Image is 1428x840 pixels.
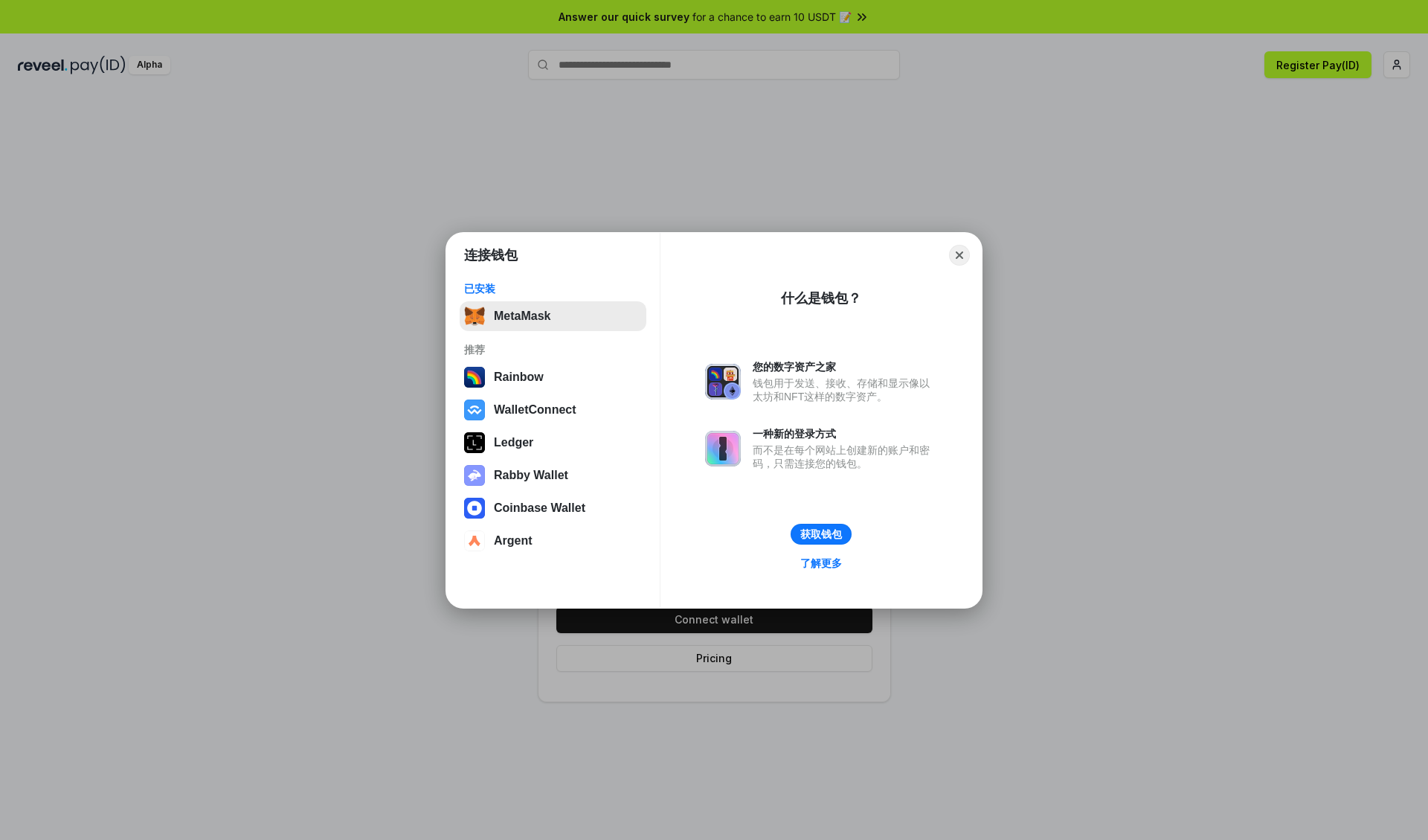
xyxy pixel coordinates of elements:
[705,431,741,467] img: svg+xml,%3Csvg%20xmlns%3D%22http%3A%2F%2Fwww.w3.org%2F2000%2Fsvg%22%20fill%3D%22none%22%20viewBox...
[781,289,861,307] div: 什么是钱包？
[494,310,550,323] div: MetaMask
[464,306,485,327] img: svg+xml,%3Csvg%20fill%3D%22none%22%20height%3D%2233%22%20viewBox%3D%220%200%2035%2033%22%20width%...
[753,427,937,440] div: 一种新的登录方式
[460,461,646,490] button: Rabby Wallet
[800,557,842,570] div: 了解更多
[464,400,485,420] img: svg+xml,%3Csvg%20width%3D%2228%22%20height%3D%2228%22%20viewBox%3D%220%200%2028%2028%22%20fill%3D...
[753,360,937,373] div: 您的数字资产之家
[460,395,646,425] button: WalletConnect
[753,376,937,403] div: 钱包用于发送、接收、存储和显示像以太坊和NFT这样的数字资产。
[494,403,576,417] div: WalletConnect
[494,534,533,548] div: Argent
[464,530,485,551] img: svg+xml,%3Csvg%20width%3D%2228%22%20height%3D%2228%22%20viewBox%3D%220%200%2028%2028%22%20fill%3D...
[753,443,937,470] div: 而不是在每个网站上创建新的账户和密码，只需连接您的钱包。
[460,493,646,523] button: Coinbase Wallet
[464,367,485,388] img: svg+xml,%3Csvg%20width%3D%22120%22%20height%3D%22120%22%20viewBox%3D%220%200%20120%20120%22%20fil...
[464,246,518,264] h1: 连接钱包
[494,436,533,449] div: Ledger
[791,524,852,545] button: 获取钱包
[464,282,642,295] div: 已安装
[460,301,646,331] button: MetaMask
[800,528,842,541] div: 获取钱包
[494,501,585,515] div: Coinbase Wallet
[460,526,646,556] button: Argent
[791,554,851,573] a: 了解更多
[464,432,485,453] img: svg+xml,%3Csvg%20xmlns%3D%22http%3A%2F%2Fwww.w3.org%2F2000%2Fsvg%22%20width%3D%2228%22%20height%3...
[460,428,646,458] button: Ledger
[464,343,642,356] div: 推荐
[464,498,485,519] img: svg+xml,%3Csvg%20width%3D%2228%22%20height%3D%2228%22%20viewBox%3D%220%200%2028%2028%22%20fill%3D...
[705,364,741,400] img: svg+xml,%3Csvg%20xmlns%3D%22http%3A%2F%2Fwww.w3.org%2F2000%2Fsvg%22%20fill%3D%22none%22%20viewBox...
[460,362,646,392] button: Rainbow
[494,371,544,384] div: Rainbow
[494,469,568,482] div: Rabby Wallet
[464,465,485,486] img: svg+xml,%3Csvg%20xmlns%3D%22http%3A%2F%2Fwww.w3.org%2F2000%2Fsvg%22%20fill%3D%22none%22%20viewBox...
[949,245,970,266] button: Close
